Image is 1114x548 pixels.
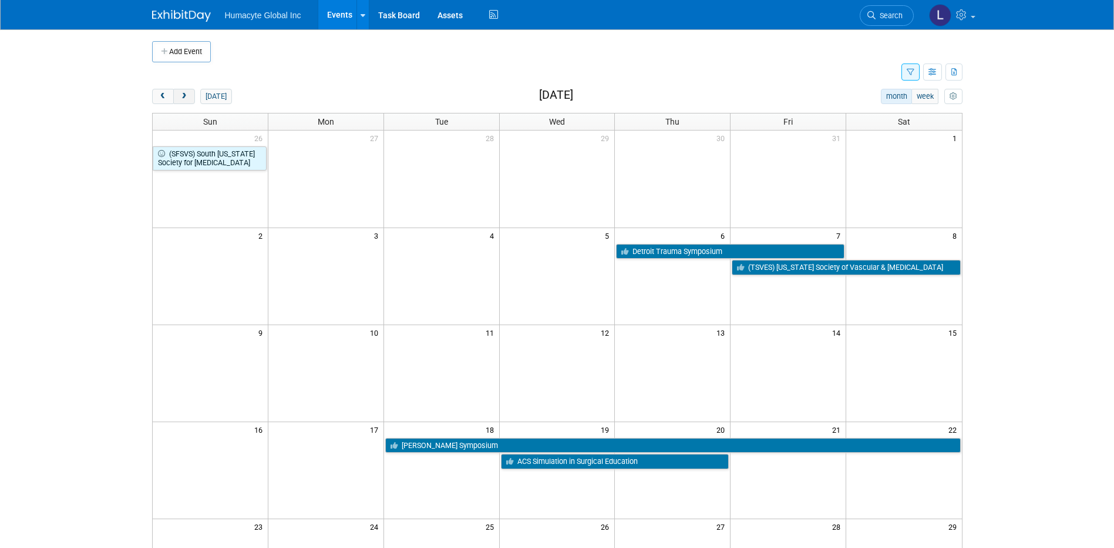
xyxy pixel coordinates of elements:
[831,519,846,534] span: 28
[484,131,499,145] span: 28
[783,117,793,126] span: Fri
[203,117,217,126] span: Sun
[951,131,962,145] span: 1
[385,438,961,453] a: [PERSON_NAME] Symposium
[549,117,565,126] span: Wed
[373,228,383,243] span: 3
[719,228,730,243] span: 6
[715,131,730,145] span: 30
[944,89,962,104] button: myCustomButton
[600,422,614,437] span: 19
[616,244,844,259] a: Detroit Trauma Symposium
[152,10,211,22] img: ExhibitDay
[153,146,267,171] a: (SFSVS) South [US_STATE] Society for [MEDICAL_DATA]
[898,117,910,126] span: Sat
[929,4,951,26] img: Linda Hamilton
[484,325,499,340] span: 11
[831,422,846,437] span: 21
[152,41,211,62] button: Add Event
[253,422,268,437] span: 16
[831,325,846,340] span: 14
[715,519,730,534] span: 27
[947,325,962,340] span: 15
[253,131,268,145] span: 26
[715,325,730,340] span: 13
[831,131,846,145] span: 31
[539,89,573,102] h2: [DATE]
[369,422,383,437] span: 17
[152,89,174,104] button: prev
[951,228,962,243] span: 8
[369,325,383,340] span: 10
[257,228,268,243] span: 2
[200,89,231,104] button: [DATE]
[950,93,957,101] i: Personalize Calendar
[318,117,334,126] span: Mon
[600,325,614,340] span: 12
[484,422,499,437] span: 18
[911,89,938,104] button: week
[489,228,499,243] span: 4
[665,117,679,126] span: Thu
[253,519,268,534] span: 23
[600,519,614,534] span: 26
[881,89,912,104] button: month
[604,228,614,243] span: 5
[484,519,499,534] span: 25
[732,260,960,275] a: (TSVES) [US_STATE] Society of Vascular & [MEDICAL_DATA]
[501,454,729,469] a: ACS Simulation in Surgical Education
[435,117,448,126] span: Tue
[715,422,730,437] span: 20
[876,11,903,20] span: Search
[835,228,846,243] span: 7
[173,89,195,104] button: next
[369,519,383,534] span: 24
[860,5,914,26] a: Search
[947,422,962,437] span: 22
[947,519,962,534] span: 29
[369,131,383,145] span: 27
[225,11,301,20] span: Humacyte Global Inc
[600,131,614,145] span: 29
[257,325,268,340] span: 9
